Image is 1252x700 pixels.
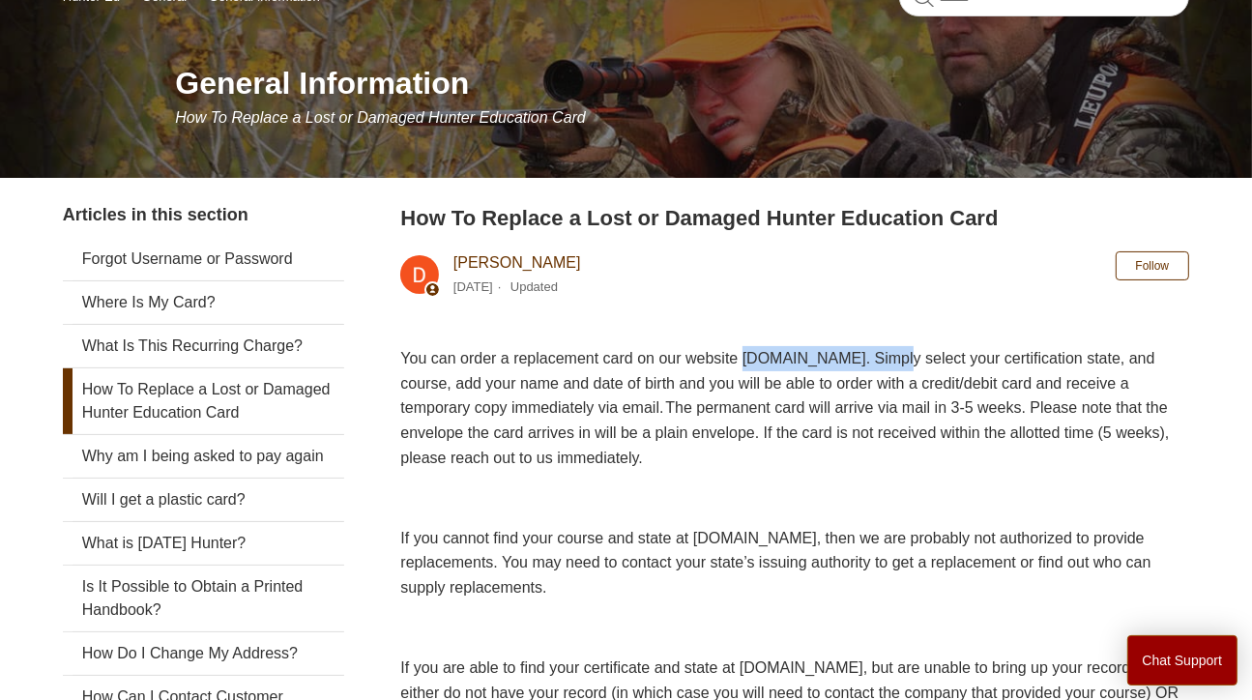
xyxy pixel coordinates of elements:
a: Why am I being asked to pay again [63,435,344,478]
button: Chat Support [1127,635,1238,685]
a: How To Replace a Lost or Damaged Hunter Education Card [63,368,344,434]
a: What is [DATE] Hunter? [63,522,344,565]
span: How To Replace a Lost or Damaged Hunter Education Card [175,109,586,126]
a: Will I get a plastic card? [63,479,344,521]
a: How Do I Change My Address? [63,632,344,675]
a: Is It Possible to Obtain a Printed Handbook? [63,566,344,631]
span: If you cannot find your course and state at [DOMAIN_NAME], then we are probably not authorized to... [400,530,1150,596]
span: Articles in this section [63,205,248,224]
h2: How To Replace a Lost or Damaged Hunter Education Card [400,202,1189,234]
a: Forgot Username or Password [63,238,344,280]
a: Where Is My Card? [63,281,344,324]
a: [PERSON_NAME] [453,254,581,271]
li: Updated [510,279,558,294]
h1: General Information [175,60,1189,106]
time: 03/04/2024, 10:49 [453,279,493,294]
a: What Is This Recurring Charge? [63,325,344,367]
span: You can order a replacement card on our website [DOMAIN_NAME]. Simply select your certification s... [400,350,1169,465]
button: Follow Article [1116,251,1190,280]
